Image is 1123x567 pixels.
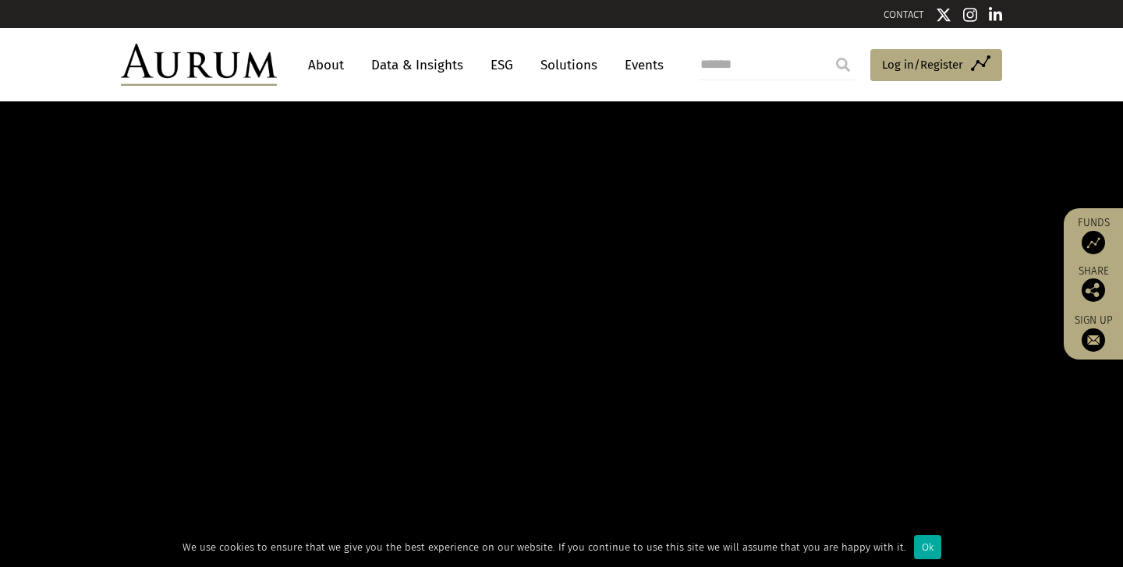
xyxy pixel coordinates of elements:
[882,55,963,74] span: Log in/Register
[1072,314,1115,352] a: Sign up
[300,51,352,80] a: About
[989,7,1003,23] img: Linkedin icon
[1072,266,1115,302] div: Share
[963,7,977,23] img: Instagram icon
[121,44,277,86] img: Aurum
[363,51,471,80] a: Data & Insights
[483,51,521,80] a: ESG
[884,9,924,20] a: CONTACT
[533,51,605,80] a: Solutions
[1082,328,1105,352] img: Sign up to our newsletter
[1082,278,1105,302] img: Share this post
[870,49,1002,82] a: Log in/Register
[1082,231,1105,254] img: Access Funds
[1072,216,1115,254] a: Funds
[936,7,951,23] img: Twitter icon
[914,535,941,559] div: Ok
[617,51,664,80] a: Events
[827,49,859,80] input: Submit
